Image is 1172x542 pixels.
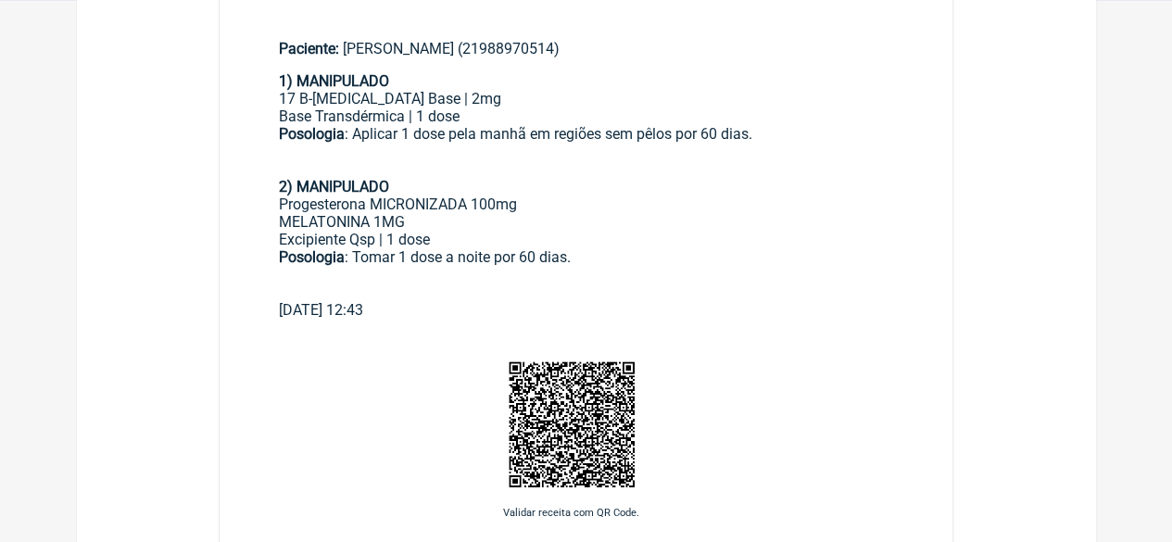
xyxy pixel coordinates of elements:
div: [PERSON_NAME] (21988970514) [279,40,894,57]
img: cbecHEmPpAAAAAElFTkSuQmCC [502,355,641,494]
div: Excipiente Qsp | 1 dose [279,231,894,248]
div: [DATE] 12:43 [279,301,894,319]
div: : Tomar 1 dose a noite por 60 dias. [279,248,894,301]
strong: 2) MANIPULADO [279,178,389,195]
div: Progesterona MICRONIZADA 100mg MELATONINA 1MG [279,195,894,231]
strong: 1) MANIPULADO [279,72,389,90]
strong: Posologia [279,248,345,266]
div: : Aplicar 1 dose pela manhã em regiões sem pêlos por 60 dias. [279,125,894,178]
div: 17 B-[MEDICAL_DATA] Base | 2mg [279,90,894,107]
span: Paciente: [279,40,339,57]
strong: Posologia [279,125,345,143]
p: Validar receita com QR Code. [220,507,924,519]
div: Base Transdérmica | 1 dose [279,107,894,125]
